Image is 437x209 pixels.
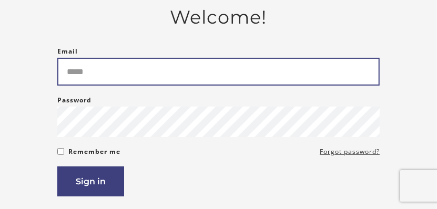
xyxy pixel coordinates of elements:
[68,145,120,158] label: Remember me
[57,166,124,196] button: Sign in
[57,94,92,107] label: Password
[320,145,380,158] a: Forgot password?
[57,45,78,58] label: Email
[57,6,380,28] h2: Welcome!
